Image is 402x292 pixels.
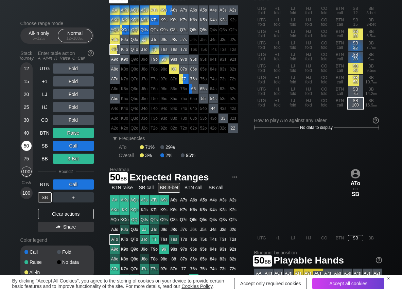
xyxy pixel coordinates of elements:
div: 100% fold in prior round [130,123,139,133]
div: J8s [169,35,179,44]
div: JTs [150,35,159,44]
div: Stack [18,48,35,63]
div: UTG fold [254,40,269,51]
div: LJ fold [285,98,301,109]
div: 20 [21,89,32,99]
div: CO fold [317,75,332,86]
div: 96s [189,55,198,64]
div: UTG fold [254,28,269,40]
div: Call [24,250,57,254]
div: Fold [53,115,94,125]
div: How to play ATo against any raiser [254,118,379,123]
div: Don't fold. No recommendation for action. [120,5,129,15]
div: 100% fold in prior round [228,35,238,44]
div: A8s [169,5,179,15]
div: 100% fold in prior round [189,45,198,54]
div: Don't fold. No recommendation for action. [130,15,139,25]
div: LJ fold [285,5,301,17]
div: 100% fold in prior round [159,94,169,103]
div: 86s [189,64,198,74]
div: HJ fold [301,86,316,97]
div: Raise [24,260,57,265]
div: 12 [21,63,32,74]
div: UTG fold [254,17,269,28]
div: 98s [169,55,179,64]
div: 100% fold in prior round [209,123,218,133]
div: All-in only [23,29,55,42]
div: +1 fold [270,17,285,28]
div: K9o [120,55,129,64]
div: Don't fold. No recommendation for action. [140,35,149,44]
div: 100% fold in prior round [130,64,139,74]
div: 100% fold in prior round [150,123,159,133]
img: share.864f2f62.svg [56,225,60,229]
div: HJ fold [301,5,316,17]
div: 100% fold in prior round [219,45,228,54]
div: LJ fold [285,52,301,63]
div: KQo [120,25,129,35]
div: HJ fold [301,52,316,63]
div: UTG fold [254,63,269,74]
div: SB 40 [348,63,363,74]
div: KJo [120,35,129,44]
div: 100% fold in prior round [209,114,218,123]
div: K9s [159,15,169,25]
div: Q5s [199,25,208,35]
div: 100% fold in prior round [189,35,198,44]
div: CO fold [317,28,332,40]
div: LJ fold [285,86,301,97]
h2: Choose range mode [20,21,94,26]
div: 100% fold in prior round [159,84,169,94]
div: 100% fold in prior round [110,123,120,133]
div: 77 [179,74,189,84]
div: Don't fold. No recommendation for action. [130,25,139,35]
div: T8s [169,45,179,54]
div: HJ fold [301,63,316,74]
div: +1 fold [270,28,285,40]
div: Enter table action [38,48,94,63]
div: A4s [209,5,218,15]
div: A7o [110,74,120,84]
div: K4s [209,15,218,25]
div: Fold [53,89,94,99]
div: 100% fold in prior round [169,123,179,133]
div: A5o [110,94,120,103]
div: Don't fold. No recommendation for action. [110,5,120,15]
div: 100% fold in prior round [209,84,218,94]
span: bb [80,36,84,41]
div: BTN call [332,86,348,97]
div: 100% fold in prior round [150,84,159,94]
div: 100% fold in prior round [140,84,149,94]
div: 65s [199,84,208,94]
div: 100% fold in prior round [209,45,218,54]
div: KTs [150,15,159,25]
div: +1 fold [270,63,285,74]
div: CO fold [317,40,332,51]
div: UTG fold [254,52,269,63]
div: HJ fold [301,28,316,40]
div: +1 fold [270,98,285,109]
div: 100% fold in prior round [199,123,208,133]
div: SB 12 [348,5,363,17]
div: 100% fold in prior round [209,25,218,35]
div: 100% fold in prior round [159,104,169,113]
div: BTN call [332,40,348,51]
div: A=All-in R=Raise C=Call [38,56,94,61]
div: Accept all cookies [312,278,384,289]
div: 100% fold in prior round [159,114,169,123]
div: 100% fold in prior round [110,84,120,94]
div: LJ fold [285,17,301,28]
div: UTG fold [254,98,269,109]
div: All-in [24,270,57,275]
div: On the cusp: play or fold. [348,52,363,63]
img: help.32db89a4.svg [372,117,380,124]
div: 25 [21,102,32,112]
div: 100% fold in prior round [169,94,179,103]
div: K5s [199,15,208,25]
div: Don't fold. No recommendation for action. [110,25,120,35]
div: 100% fold in prior round [219,123,228,133]
div: Don't fold. No recommendation for action. [140,15,149,25]
div: 100 [21,188,32,198]
div: 100% fold in prior round [150,94,159,103]
div: BTN call [332,63,348,74]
